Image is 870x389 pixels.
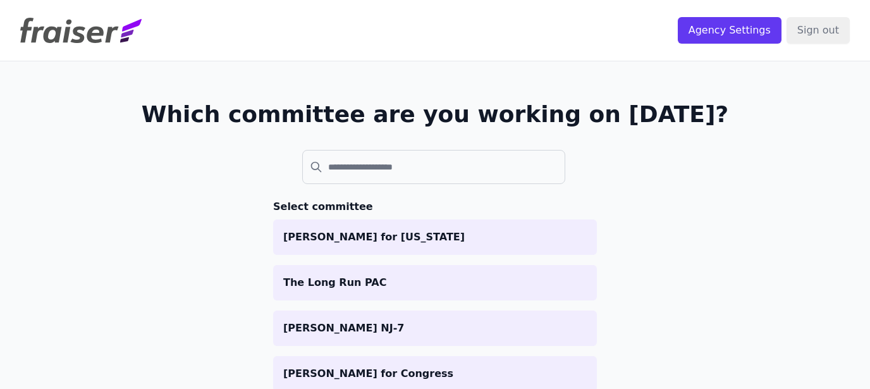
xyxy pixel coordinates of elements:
h1: Which committee are you working on [DATE]? [142,102,729,127]
input: Agency Settings [678,17,781,44]
p: [PERSON_NAME] for [US_STATE] [283,230,587,245]
p: The Long Run PAC [283,275,587,290]
a: [PERSON_NAME] NJ-7 [273,311,597,346]
p: [PERSON_NAME] for Congress [283,366,587,381]
a: The Long Run PAC [273,265,597,300]
input: Sign out [787,17,850,44]
p: [PERSON_NAME] NJ-7 [283,321,587,336]
a: [PERSON_NAME] for [US_STATE] [273,219,597,255]
img: Fraiser Logo [20,18,142,43]
h3: Select committee [273,199,597,214]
